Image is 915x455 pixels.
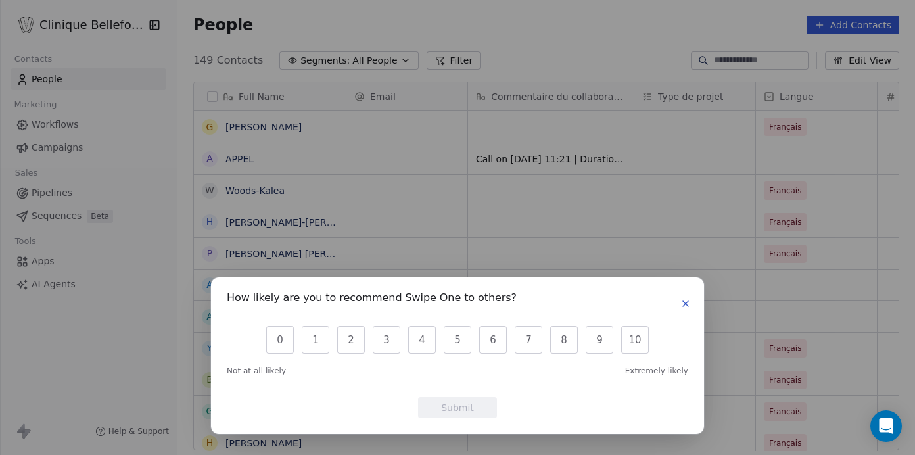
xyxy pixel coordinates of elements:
[266,326,294,354] button: 0
[515,326,542,354] button: 7
[418,397,497,418] button: Submit
[625,366,688,376] span: Extremely likely
[586,326,613,354] button: 9
[302,326,329,354] button: 1
[337,326,365,354] button: 2
[479,326,507,354] button: 6
[227,293,517,306] h1: How likely are you to recommend Swipe One to others?
[550,326,578,354] button: 8
[444,326,471,354] button: 5
[227,366,286,376] span: Not at all likely
[373,326,400,354] button: 3
[621,326,649,354] button: 10
[408,326,436,354] button: 4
